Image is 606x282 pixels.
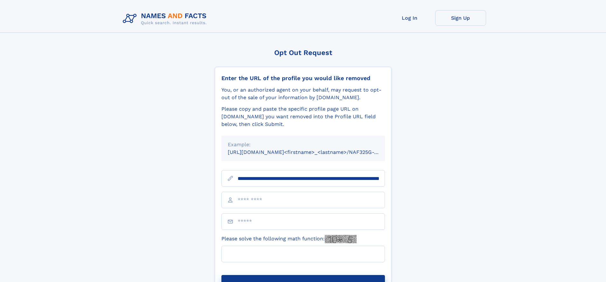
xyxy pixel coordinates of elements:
[228,149,397,155] small: [URL][DOMAIN_NAME]<firstname>_<lastname>/NAF325G-xxxxxxxx
[228,141,379,148] div: Example:
[435,10,486,26] a: Sign Up
[221,75,385,82] div: Enter the URL of the profile you would like removed
[221,105,385,128] div: Please copy and paste the specific profile page URL on [DOMAIN_NAME] you want removed into the Pr...
[221,235,357,243] label: Please solve the following math function:
[384,10,435,26] a: Log In
[215,49,392,57] div: Opt Out Request
[221,86,385,101] div: You, or an authorized agent on your behalf, may request to opt-out of the sale of your informatio...
[120,10,212,27] img: Logo Names and Facts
